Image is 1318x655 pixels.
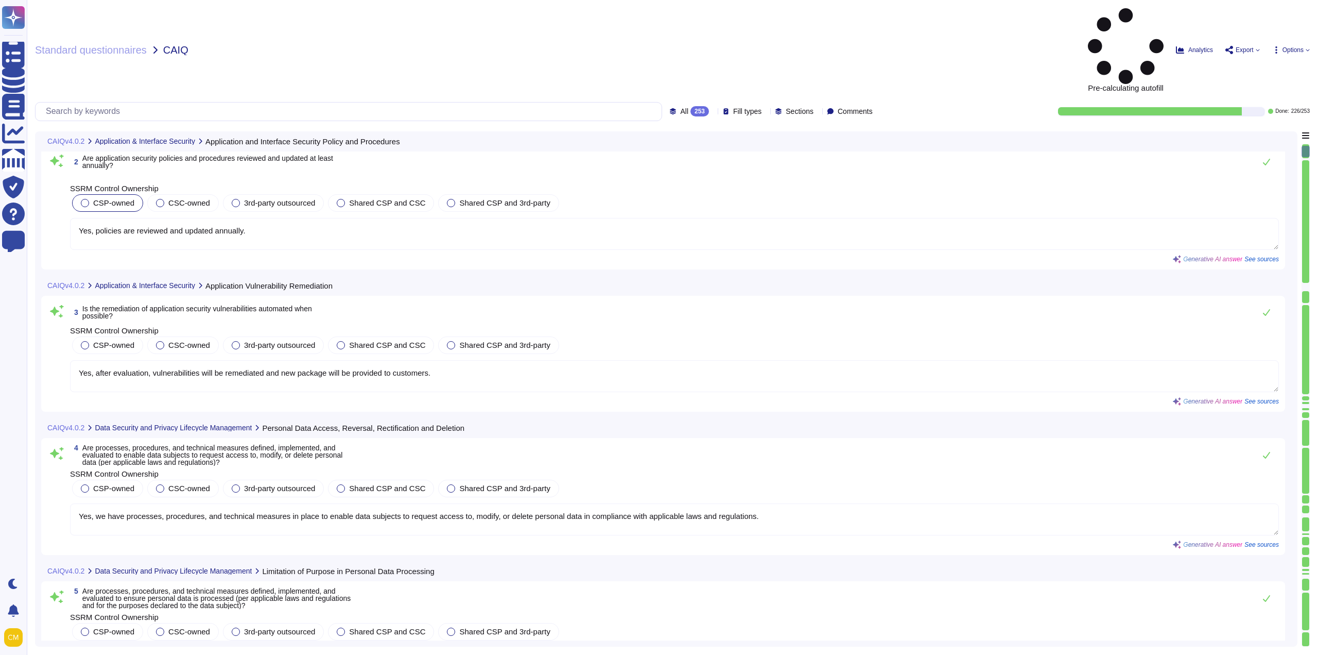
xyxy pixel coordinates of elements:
[70,309,78,316] span: 3
[47,424,84,431] span: CAIQv4.0.2
[70,444,78,451] span: 4
[244,198,315,207] span: 3rd-party outsourced
[93,341,134,349] span: CSP-owned
[1291,109,1310,114] span: 226 / 253
[168,341,210,349] span: CSC-owned
[1176,46,1213,54] button: Analytics
[459,484,550,493] span: Shared CSP and 3rd-party
[1188,47,1213,53] span: Analytics
[459,627,550,636] span: Shared CSP and 3rd-party
[93,627,134,636] span: CSP-owned
[205,282,333,290] span: Application Vulnerability Remediation
[1282,47,1304,53] span: Options
[82,305,312,320] span: Is the remediation of application security vulnerabilities automated when possible?
[786,108,813,115] span: Sections
[47,138,84,145] span: CAIQv4.0.2
[95,138,195,145] span: Application & Interface Security
[349,341,425,349] span: Shared CSP and CSC
[168,198,210,207] span: CSC-owned
[733,108,761,115] span: Fill types
[349,484,425,493] span: Shared CSP and CSC
[70,587,78,595] span: 5
[47,567,84,575] span: CAIQv4.0.2
[168,627,210,636] span: CSC-owned
[1183,256,1242,262] span: Generative AI answer
[1275,109,1289,114] span: Done:
[244,627,315,636] span: 3rd-party outsourced
[70,360,1279,392] textarea: Yes, after evaluation, vulnerabilities will be remediated and new package will be provided to cus...
[262,567,434,575] span: Limitation of Purpose in Personal Data Processing
[1244,398,1279,405] span: See sources
[41,103,662,121] input: Search by keywords
[82,444,343,466] span: Are processes, procedures, and technical measures defined, implemented, and evaluated to enable d...
[205,138,400,145] span: Application and Interface Security Policy and Procedures
[1236,47,1254,53] span: Export
[349,198,425,207] span: Shared CSP and CSC
[1244,542,1279,548] span: See sources
[163,45,188,55] span: CAIQ
[349,627,425,636] span: Shared CSP and CSC
[4,628,23,647] img: user
[70,158,78,165] span: 2
[93,484,134,493] span: CSP-owned
[82,587,351,610] span: Are processes, procedures, and technical measures defined, implemented, and evaluated to ensure p...
[95,424,252,431] span: Data Security and Privacy Lifecycle Management
[70,184,159,193] span: SSRM Control Ownership
[459,198,550,207] span: Shared CSP and 3rd-party
[262,424,464,432] span: Personal Data Access, Reversal, Rectification and Deletion
[1088,8,1164,92] span: Pre-calculating autofill
[70,613,159,622] span: SSRM Control Ownership
[35,45,147,55] span: Standard questionnaires
[70,503,1279,535] textarea: Yes, we have processes, procedures, and technical measures in place to enable data subjects to re...
[1183,398,1242,405] span: Generative AI answer
[95,282,195,289] span: Application & Interface Security
[93,198,134,207] span: CSP-owned
[690,106,709,116] div: 253
[244,484,315,493] span: 3rd-party outsourced
[1183,542,1242,548] span: Generative AI answer
[244,341,315,349] span: 3rd-party outsourced
[95,567,252,575] span: Data Security and Privacy Lifecycle Management
[2,626,30,649] button: user
[70,326,159,335] span: SSRM Control Ownership
[838,108,873,115] span: Comments
[70,218,1279,250] textarea: Yes, policies are reviewed and updated annually.
[70,469,159,478] span: SSRM Control Ownership
[168,484,210,493] span: CSC-owned
[47,282,84,289] span: CAIQv4.0.2
[459,341,550,349] span: Shared CSP and 3rd-party
[680,108,688,115] span: All
[1244,256,1279,262] span: See sources
[82,154,333,170] span: Are application security policies and procedures reviewed and updated at least annually?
